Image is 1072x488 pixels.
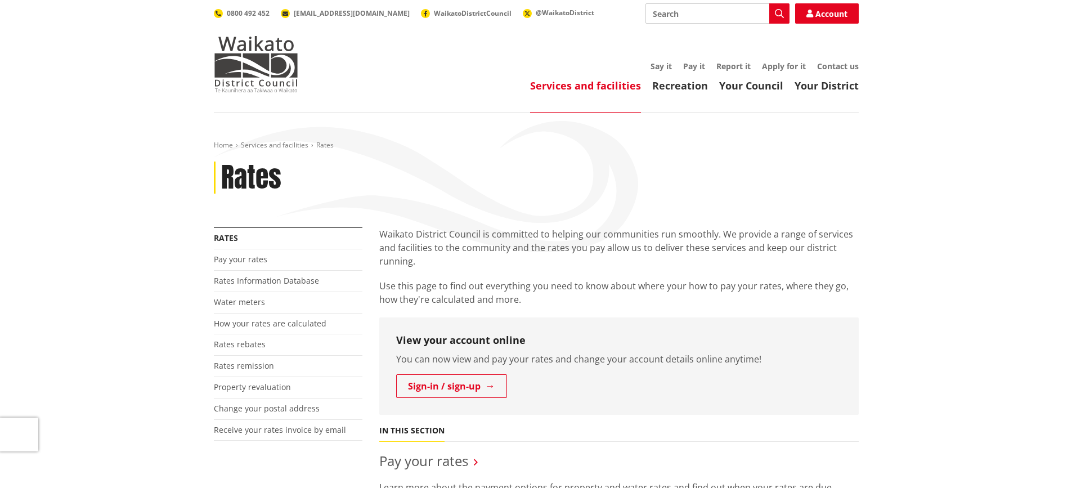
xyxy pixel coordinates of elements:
a: Water meters [214,297,265,307]
a: Home [214,140,233,150]
a: Change your postal address [214,403,320,414]
h3: View your account online [396,334,842,347]
a: Pay it [683,61,705,71]
span: @WaikatoDistrict [536,8,594,17]
a: Pay your rates [214,254,267,265]
a: Receive your rates invoice by email [214,424,346,435]
a: Report it [716,61,751,71]
p: You can now view and pay your rates and change your account details online anytime! [396,352,842,366]
a: Rates remission [214,360,274,371]
span: Rates [316,140,334,150]
a: 0800 492 452 [214,8,270,18]
a: [EMAIL_ADDRESS][DOMAIN_NAME] [281,8,410,18]
a: @WaikatoDistrict [523,8,594,17]
a: Apply for it [762,61,806,71]
nav: breadcrumb [214,141,859,150]
a: Sign-in / sign-up [396,374,507,398]
a: Account [795,3,859,24]
img: Waikato District Council - Te Kaunihera aa Takiwaa o Waikato [214,36,298,92]
a: Your Council [719,79,783,92]
a: Rates Information Database [214,275,319,286]
span: 0800 492 452 [227,8,270,18]
a: WaikatoDistrictCouncil [421,8,512,18]
span: WaikatoDistrictCouncil [434,8,512,18]
a: Property revaluation [214,382,291,392]
a: Pay your rates [379,451,468,470]
span: [EMAIL_ADDRESS][DOMAIN_NAME] [294,8,410,18]
p: Use this page to find out everything you need to know about where your how to pay your rates, whe... [379,279,859,306]
a: Rates [214,232,238,243]
h5: In this section [379,426,445,436]
a: Recreation [652,79,708,92]
p: Waikato District Council is committed to helping our communities run smoothly. We provide a range... [379,227,859,268]
a: How your rates are calculated [214,318,326,329]
a: Rates rebates [214,339,266,350]
h1: Rates [221,162,281,194]
a: Services and facilities [241,140,308,150]
a: Contact us [817,61,859,71]
a: Say it [651,61,672,71]
a: Services and facilities [530,79,641,92]
input: Search input [645,3,790,24]
a: Your District [795,79,859,92]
